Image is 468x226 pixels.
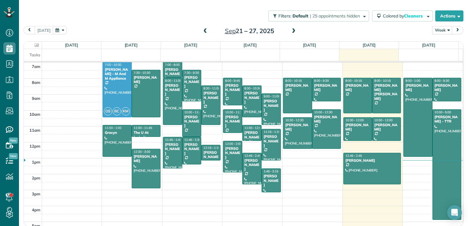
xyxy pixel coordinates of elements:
[165,79,182,83] span: 8:00 - 11:00
[165,63,180,67] span: 7:00 - 8:00
[263,99,279,112] div: [PERSON_NAME]
[134,130,159,139] div: The U At Ledroit
[225,115,240,128] div: [PERSON_NAME]
[263,174,279,187] div: [PERSON_NAME]
[134,150,150,154] span: 12:30 - 3:00
[435,79,449,83] span: 8:00 - 9:30
[243,43,257,47] a: [DATE]
[314,79,329,83] span: 8:00 - 9:30
[303,43,316,47] a: [DATE]
[165,83,180,96] div: [PERSON_NAME]
[211,28,288,34] h2: 21 – 27, 2025
[184,115,200,128] div: [PERSON_NAME]
[29,112,40,117] span: 10am
[345,158,399,163] div: [PERSON_NAME]
[432,26,452,34] button: Week
[452,26,463,34] button: next
[203,91,219,104] div: [PERSON_NAME]
[134,154,159,163] div: [PERSON_NAME]
[165,142,180,156] div: [PERSON_NAME]
[314,110,333,114] span: 10:00 - 12:30
[29,144,40,149] span: 12pm
[285,118,304,122] span: 10:30 - 12:30
[32,64,40,69] span: 7am
[374,79,391,83] span: 8:00 - 10:15
[285,79,302,83] span: 8:00 - 10:15
[165,138,182,142] span: 11:45 - 1:45
[363,43,376,47] a: [DATE]
[268,10,369,21] button: Filters: Default | 25 appointments hidden
[9,153,18,159] span: New
[314,83,339,92] div: [PERSON_NAME]
[314,115,339,124] div: [PERSON_NAME]
[32,160,40,164] span: 1pm
[405,83,431,92] div: [PERSON_NAME]
[105,63,121,67] span: 7:00 - 10:30
[225,110,243,114] span: 10:00 - 11:30
[264,130,280,134] span: 11:15 - 1:15
[134,126,152,130] span: 11:00 - 11:45
[406,79,420,83] span: 8:00 - 1:00
[104,130,130,135] div: Gracyn
[345,79,362,83] span: 8:00 - 10:15
[374,118,393,122] span: 10:30 - 12:00
[278,13,291,19] span: Filters:
[122,107,130,115] span: KM
[244,154,261,158] span: 12:45 - 2:45
[32,175,40,180] span: 2pm
[32,96,40,101] span: 9am
[125,43,138,47] a: [DATE]
[32,207,40,212] span: 4pm
[434,83,460,92] div: [PERSON_NAME]
[434,115,460,124] div: [PERSON_NAME] - TTR
[372,10,433,21] button: Colored byCleaners
[244,86,261,90] span: 8:30 - 10:30
[225,142,242,146] span: 12:00 - 2:00
[35,26,53,34] button: [DATE]
[203,146,220,150] span: 12:15 - 1:15
[244,158,260,171] div: [PERSON_NAME]
[134,71,150,75] span: 7:30 - 10:30
[404,13,424,19] span: Cleaners
[374,123,399,132] div: [PERSON_NAME]
[32,80,40,85] span: 8am
[134,75,159,84] div: [PERSON_NAME]
[65,43,78,47] a: [DATE]
[263,134,279,148] div: [PERSON_NAME]
[9,137,18,144] span: New
[225,79,240,83] span: 8:00 - 9:45
[345,154,362,158] span: 12:45 - 2:45
[184,138,201,142] span: 11:45 - 1:30
[447,205,462,220] div: Open Intercom Messenger
[285,123,310,132] div: [PERSON_NAME]
[435,10,463,21] button: Actions
[113,107,121,115] span: BC
[374,83,399,101] div: [PERSON_NAME] [PERSON_NAME]
[184,142,200,156] div: [PERSON_NAME]
[29,52,40,57] span: Tasks
[264,169,278,173] span: 1:45 - 3:15
[345,118,364,122] span: 10:30 - 12:00
[285,83,310,92] div: [PERSON_NAME]
[184,43,197,47] a: [DATE]
[265,10,369,21] a: Filters: Default | 25 appointments hidden
[244,126,263,130] span: 11:00 - 12:00
[383,13,425,19] span: Colored by
[184,110,203,114] span: 10:00 - 11:45
[104,107,112,115] span: OS
[104,67,130,81] div: [PERSON_NAME] - M And M Appliance
[105,126,121,130] span: 11:00 - 1:00
[264,94,280,98] span: 9:00 - 11:00
[24,26,35,34] button: prev
[184,71,199,75] span: 7:30 - 9:30
[422,43,435,47] a: [DATE]
[29,128,40,133] span: 11am
[345,83,370,92] div: [PERSON_NAME]
[32,191,40,196] span: 3pm
[225,83,240,96] div: [PERSON_NAME]
[292,13,309,19] span: Default
[345,123,370,132] div: [PERSON_NAME]
[225,27,236,35] span: Sep
[310,13,360,19] span: | 25 appointments hidden
[203,86,220,90] span: 8:30 - 11:00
